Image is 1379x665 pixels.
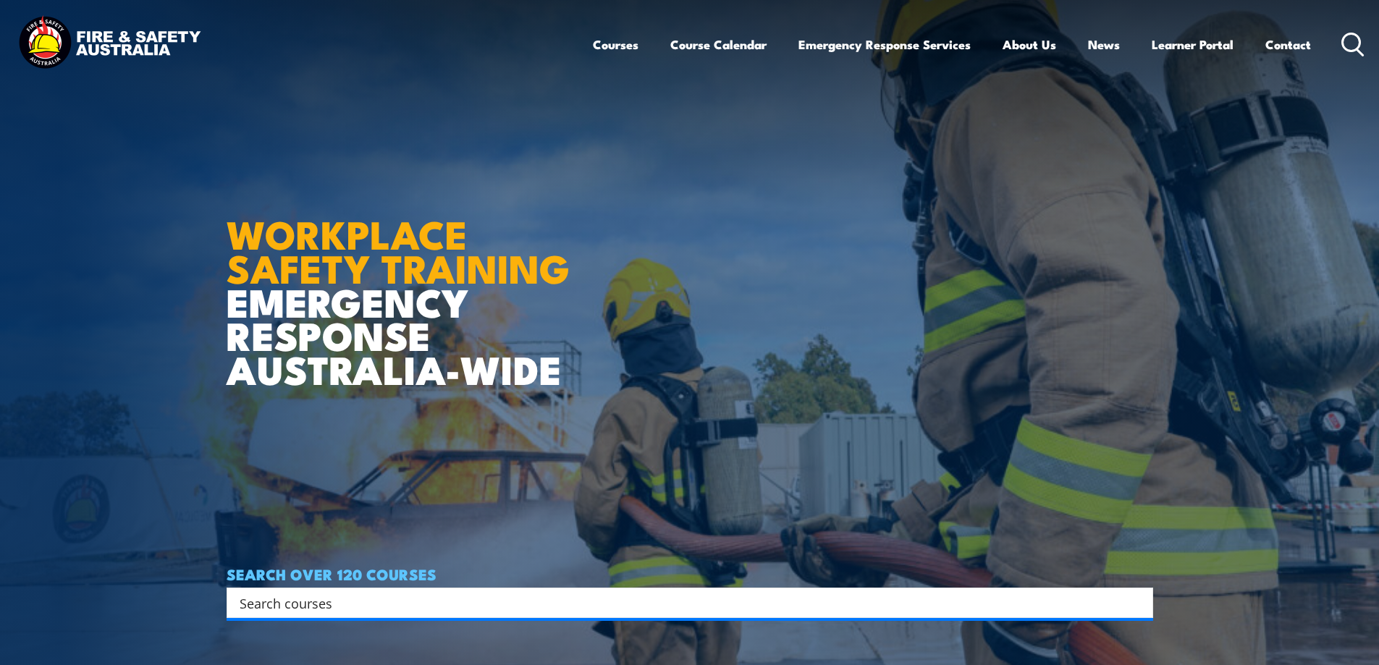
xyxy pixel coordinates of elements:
[1152,25,1233,64] a: Learner Portal
[227,203,570,297] strong: WORKPLACE SAFETY TRAINING
[227,566,1153,582] h4: SEARCH OVER 120 COURSES
[1265,25,1311,64] a: Contact
[243,593,1124,613] form: Search form
[798,25,971,64] a: Emergency Response Services
[227,180,581,386] h1: EMERGENCY RESPONSE AUSTRALIA-WIDE
[670,25,767,64] a: Course Calendar
[1128,593,1148,613] button: Search magnifier button
[593,25,638,64] a: Courses
[1003,25,1056,64] a: About Us
[240,592,1121,614] input: Search input
[1088,25,1120,64] a: News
